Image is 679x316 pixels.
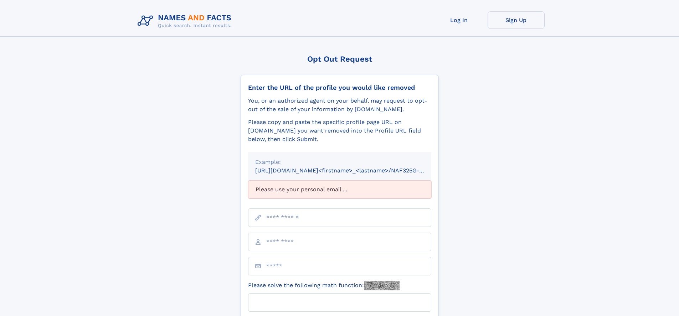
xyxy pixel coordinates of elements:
small: [URL][DOMAIN_NAME]<firstname>_<lastname>/NAF325G-xxxxxxxx [255,167,445,174]
div: You, or an authorized agent on your behalf, may request to opt-out of the sale of your informatio... [248,97,431,114]
div: Example: [255,158,424,166]
img: Logo Names and Facts [135,11,237,31]
div: Please use your personal email ... [248,181,431,198]
div: Please copy and paste the specific profile page URL on [DOMAIN_NAME] you want removed into the Pr... [248,118,431,144]
a: Log In [431,11,488,29]
div: Opt Out Request [241,55,439,63]
label: Please solve the following math function: [248,281,400,290]
a: Sign Up [488,11,545,29]
div: Enter the URL of the profile you would like removed [248,84,431,92]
